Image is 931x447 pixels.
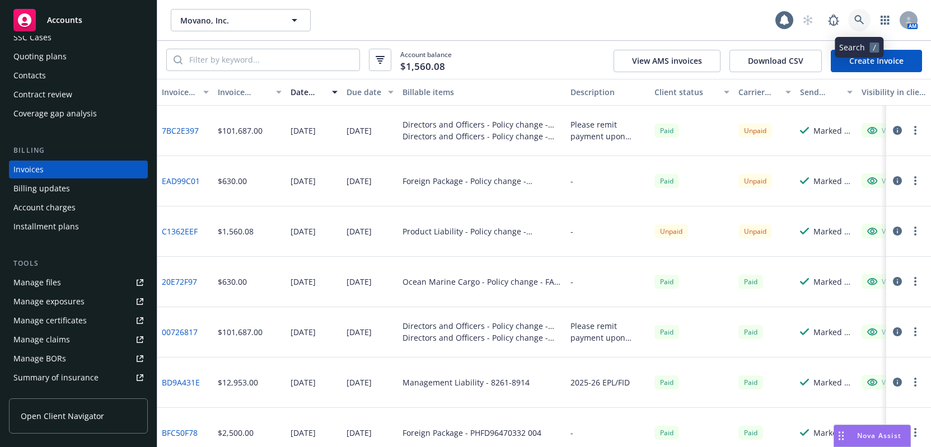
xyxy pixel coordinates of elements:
div: Manage files [13,274,61,291]
div: Billing [9,145,148,156]
div: Marked as sent [813,427,853,439]
div: Marked as sent [813,377,853,388]
div: Directors and Officers - Policy change - 8261-7252 [403,320,562,332]
a: Start snowing [797,9,819,31]
div: Paid [738,325,763,339]
div: Visible [867,276,902,286]
div: Manage exposures [13,293,85,310]
button: Due date [342,79,398,106]
div: Carrier status [738,86,779,98]
span: Paid [654,375,679,389]
div: Paid [654,174,679,188]
div: Send result [800,86,840,98]
div: Manage certificates [13,312,87,330]
a: Billing updates [9,180,148,197]
div: Visible [867,125,902,135]
div: Paid [654,275,679,289]
div: Product Liability - Policy change - N24CA380114 [403,225,562,237]
div: Visible [867,327,902,337]
button: Description [566,79,650,106]
button: Carrier status [734,79,796,106]
a: Coverage gap analysis [9,105,148,123]
div: Invoice amount [218,86,269,98]
div: Directors and Officers - Policy change - 8261-7252 [403,119,562,130]
div: - [570,276,573,288]
button: Movano, Inc. [171,9,311,31]
div: [DATE] [347,125,372,137]
div: $101,687.00 [218,326,263,338]
a: Report a Bug [822,9,845,31]
div: Contacts [13,67,46,84]
a: Manage files [9,274,148,291]
div: Foreign Package - PHFD96470332 004 [403,427,541,439]
div: [DATE] [347,326,372,338]
a: Accounts [9,4,148,36]
div: [DATE] [347,225,372,237]
div: Summary of insurance [13,369,99,387]
div: Visible [867,377,902,387]
div: Paid [654,426,679,440]
a: Switch app [874,9,896,31]
div: [DATE] [347,427,372,439]
div: $630.00 [218,175,247,187]
div: Billable items [403,86,562,98]
a: Contacts [9,67,148,84]
a: Manage certificates [9,312,148,330]
div: Quoting plans [13,48,67,65]
a: 00726817 [162,326,198,338]
div: - [570,225,573,237]
button: Download CSV [729,50,822,72]
div: Please remit payment upon receipt. Thank you. [570,119,645,142]
div: Manage claims [13,331,70,349]
div: Paid [654,124,679,138]
a: Installment plans [9,218,148,236]
div: Paid [654,325,679,339]
div: Unpaid [738,224,772,238]
div: Directors and Officers - Policy change - ELU197073-24 [403,130,562,142]
div: [DATE] [291,125,316,137]
button: Send result [796,79,857,106]
a: Invoices [9,161,148,178]
div: Installment plans [13,218,79,236]
div: Unpaid [738,174,772,188]
div: Marked as sent [813,276,853,288]
div: 2025-26 EPL/FID [570,377,630,388]
a: 7BC2E397 [162,125,199,137]
button: Client status [650,79,734,106]
div: Marked as sent [813,225,853,237]
div: Client status [654,86,717,98]
div: Unpaid [654,224,688,238]
div: Please remit payment upon receipt. Thank you. [570,320,645,344]
input: Filter by keyword... [183,49,359,70]
div: Marked as sent [813,326,853,338]
div: Due date [347,86,381,98]
div: Foreign Package - Policy change - PHFD96470332 004 [403,175,562,187]
div: $12,953.00 [218,377,258,388]
a: Account charges [9,199,148,217]
div: [DATE] [291,377,316,388]
button: Billable items [398,79,566,106]
div: Billing updates [13,180,70,197]
div: Directors and Officers - Policy change - ELU197073-24 [403,332,562,344]
div: [DATE] [347,377,372,388]
div: [DATE] [291,326,316,338]
a: Manage BORs [9,350,148,368]
span: Paid [738,275,763,289]
svg: Search [174,55,183,64]
div: Account charges [13,199,76,217]
div: Coverage gap analysis [13,105,97,123]
div: Paid [738,375,763,389]
div: [DATE] [291,276,316,288]
div: Visible [867,226,902,236]
div: Marked as sent [813,125,853,137]
div: Tools [9,258,148,269]
div: Ocean Marine Cargo - Policy change - FAL-V14T3D24PNGF [403,276,562,288]
div: [DATE] [291,427,316,439]
span: $1,560.08 [400,59,445,74]
span: Manage exposures [9,293,148,310]
div: [DATE] [347,276,372,288]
